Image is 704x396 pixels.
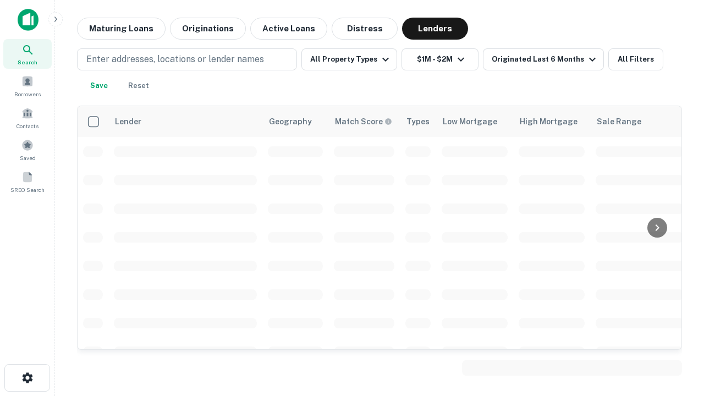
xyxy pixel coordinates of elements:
th: Low Mortgage [436,106,513,137]
th: Sale Range [590,106,689,137]
h6: Match Score [335,116,390,128]
p: Enter addresses, locations or lender names [86,53,264,66]
button: All Filters [608,48,663,70]
button: Active Loans [250,18,327,40]
th: Capitalize uses an advanced AI algorithm to match your search with the best lender. The match sco... [328,106,400,137]
th: High Mortgage [513,106,590,137]
div: Originated Last 6 Months [492,53,599,66]
a: Search [3,39,52,69]
span: Borrowers [14,90,41,98]
div: Sale Range [597,115,641,128]
div: Low Mortgage [443,115,497,128]
div: Lender [115,115,141,128]
button: Enter addresses, locations or lender names [77,48,297,70]
img: capitalize-icon.png [18,9,38,31]
span: Saved [20,153,36,162]
button: Reset [121,75,156,97]
a: Contacts [3,103,52,133]
button: Originations [170,18,246,40]
button: Lenders [402,18,468,40]
button: Distress [332,18,398,40]
a: Borrowers [3,71,52,101]
th: Lender [108,106,262,137]
th: Types [400,106,436,137]
button: $1M - $2M [402,48,479,70]
button: All Property Types [301,48,397,70]
a: Saved [3,135,52,164]
div: Geography [269,115,312,128]
button: Save your search to get updates of matches that match your search criteria. [81,75,117,97]
iframe: Chat Widget [649,273,704,326]
a: SREO Search [3,167,52,196]
button: Maturing Loans [77,18,166,40]
div: Capitalize uses an advanced AI algorithm to match your search with the best lender. The match sco... [335,116,392,128]
div: High Mortgage [520,115,577,128]
th: Geography [262,106,328,137]
div: Types [406,115,430,128]
span: Contacts [16,122,38,130]
span: SREO Search [10,185,45,194]
span: Search [18,58,37,67]
button: Originated Last 6 Months [483,48,604,70]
